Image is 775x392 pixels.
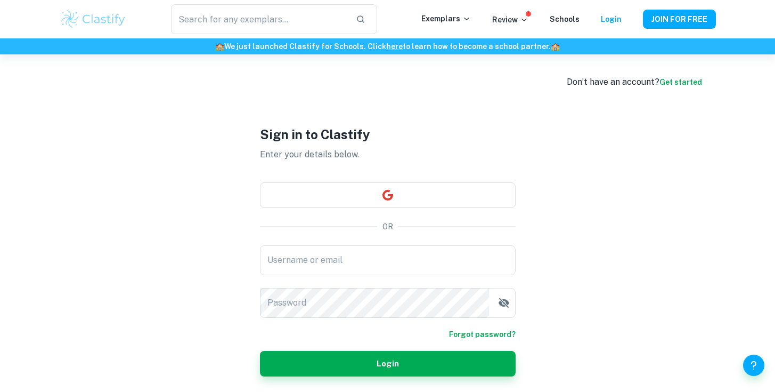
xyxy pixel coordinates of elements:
[382,221,393,233] p: OR
[492,14,528,26] p: Review
[643,10,716,29] button: JOIN FOR FREE
[60,9,127,30] img: Clastify logo
[743,355,764,376] button: Help and Feedback
[215,42,224,51] span: 🏫
[171,4,347,34] input: Search for any exemplars...
[260,148,516,161] p: Enter your details below.
[260,125,516,144] h1: Sign in to Clastify
[260,351,516,377] button: Login
[421,13,471,25] p: Exemplars
[550,15,580,23] a: Schools
[601,15,622,23] a: Login
[567,76,702,89] div: Don’t have an account?
[659,78,702,86] a: Get started
[551,42,560,51] span: 🏫
[2,41,773,52] h6: We just launched Clastify for Schools. Click to learn how to become a school partner.
[449,329,516,340] a: Forgot password?
[386,42,403,51] a: here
